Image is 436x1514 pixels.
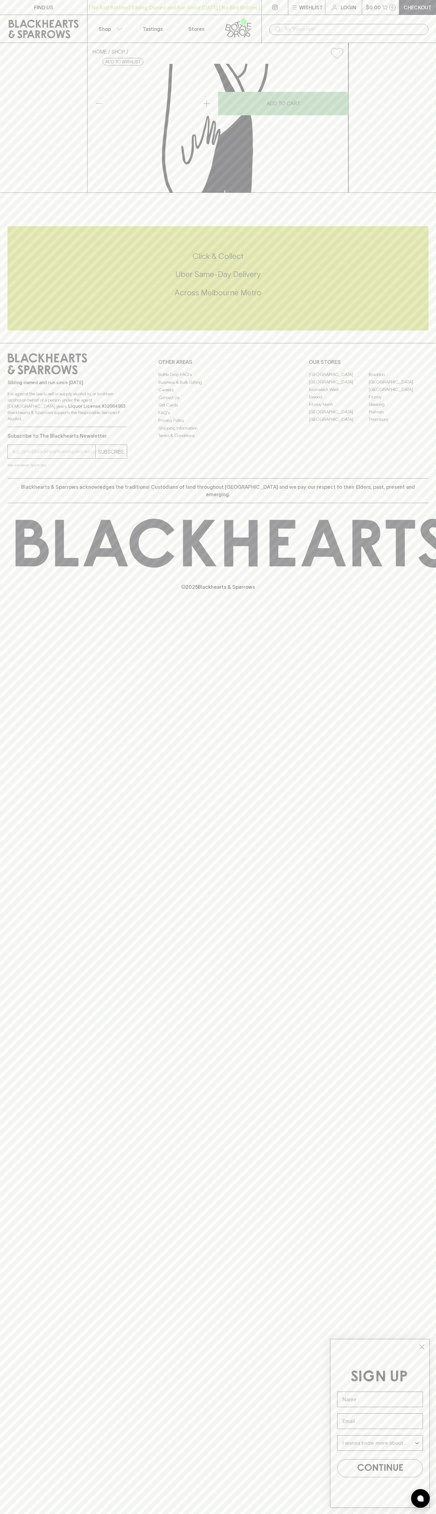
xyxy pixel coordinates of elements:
[158,417,278,424] a: Privacy Policy
[366,4,381,11] p: $0.00
[103,58,143,65] button: Add to wishlist
[218,92,348,115] button: ADD TO CART
[309,358,429,366] p: OUR STORES
[7,251,429,261] h5: Click & Collect
[369,408,429,416] a: Prahran
[337,1413,423,1429] input: Email
[328,45,346,61] button: Add to wishlist
[158,378,278,386] a: Business & Bulk Gifting
[299,4,323,11] p: Wishlist
[7,391,127,422] p: It is against the law to sell or supply alcohol to, or to obtain alcohol on behalf of a person un...
[369,393,429,401] a: Fitzroy
[88,64,348,193] img: Fonseca Late Bottled Vintage 2018 750ml
[158,409,278,417] a: FAQ's
[93,49,107,55] a: HOME
[34,4,53,11] p: FIND US
[158,386,278,394] a: Careers
[309,401,369,408] a: Fitzroy North
[343,1435,414,1450] input: I wanna know more about...
[7,462,127,468] p: We will never spam you
[12,483,424,498] p: Blackhearts & Sparrows acknowledges the traditional Custodians of land throughout [GEOGRAPHIC_DAT...
[414,1435,420,1450] button: Show Options
[369,371,429,378] a: Braddon
[158,371,278,378] a: Bottle Drop FAQ's
[188,25,204,33] p: Stores
[96,445,127,458] button: SUBSCRIBE
[341,4,356,11] p: Login
[158,358,278,366] p: OTHER AREAS
[324,1333,436,1514] div: FLYOUT Form
[131,15,175,43] a: Tastings
[417,1495,424,1502] img: bubble-icon
[309,378,369,386] a: [GEOGRAPHIC_DATA]
[98,25,111,33] p: Shop
[369,378,429,386] a: [GEOGRAPHIC_DATA]
[369,386,429,393] a: [GEOGRAPHIC_DATA]
[284,24,424,34] input: Try "Pinot noir"
[98,448,124,455] p: SUBSCRIBE
[158,402,278,409] a: Gift Cards
[309,408,369,416] a: [GEOGRAPHIC_DATA]
[309,393,369,401] a: Elwood
[88,15,131,43] button: Shop
[12,447,95,457] input: e.g. jane@blackheartsandsparrows.com.au
[112,49,125,55] a: SHOP
[7,288,429,298] h5: Across Melbourne Metro
[158,432,278,440] a: Terms & Conditions
[267,100,300,107] p: ADD TO CART
[175,15,218,43] a: Stores
[143,25,163,33] p: Tastings
[391,6,394,9] p: 0
[309,386,369,393] a: Brunswick West
[369,416,429,423] a: Thornbury
[309,371,369,378] a: [GEOGRAPHIC_DATA]
[369,401,429,408] a: Geelong
[337,1459,423,1477] button: CONTINUE
[309,416,369,423] a: [GEOGRAPHIC_DATA]
[351,1370,408,1384] span: SIGN UP
[7,432,127,440] p: Subscribe to The Blackhearts Newsletter
[7,226,429,331] div: Call to action block
[416,1341,427,1352] button: Close dialog
[158,424,278,432] a: Shipping Information
[7,379,127,386] p: Sibling owned and run since [DATE]
[68,404,126,409] strong: Liquor License #32064953
[337,1392,423,1407] input: Name
[158,394,278,401] a: Contact Us
[7,269,429,279] h5: Uber Same-Day Delivery
[404,4,432,11] p: Checkout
